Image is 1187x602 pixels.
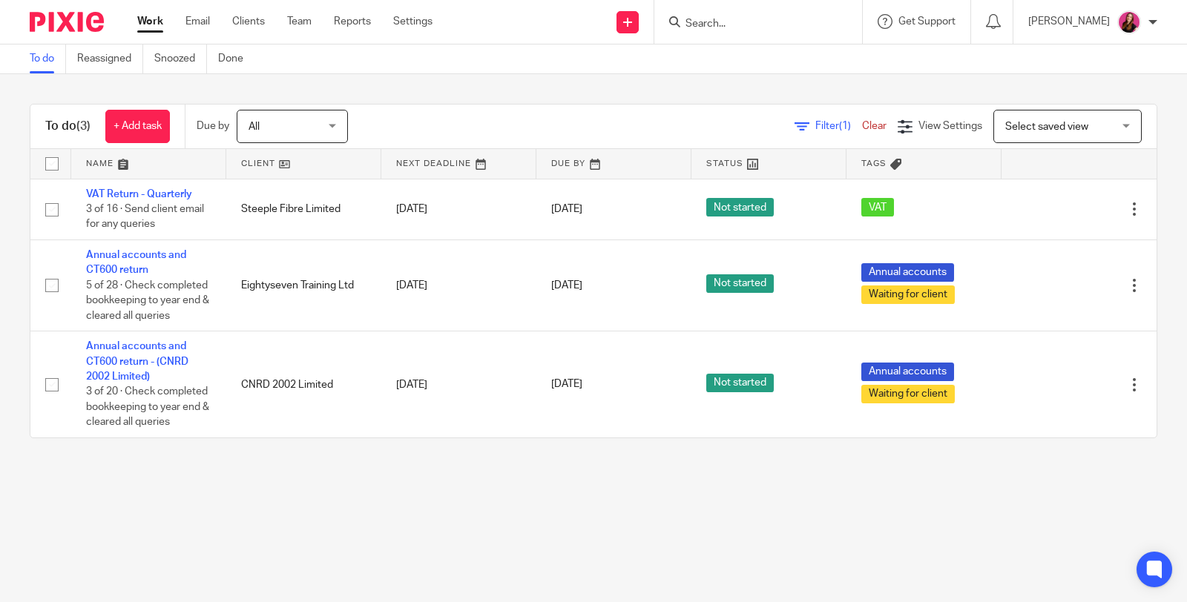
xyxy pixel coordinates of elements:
[197,119,229,133] p: Due by
[30,12,104,32] img: Pixie
[839,121,851,131] span: (1)
[706,374,774,392] span: Not started
[551,204,582,214] span: [DATE]
[1005,122,1088,132] span: Select saved view
[706,274,774,293] span: Not started
[86,250,186,275] a: Annual accounts and CT600 return
[861,363,954,381] span: Annual accounts
[105,110,170,143] a: + Add task
[551,280,582,291] span: [DATE]
[898,16,956,27] span: Get Support
[226,179,381,239] td: Steeple Fibre Limited
[381,331,536,437] td: [DATE]
[218,44,254,73] a: Done
[381,179,536,239] td: [DATE]
[76,120,91,132] span: (3)
[862,121,887,131] a: Clear
[86,189,192,199] a: VAT Return - Quarterly
[154,44,207,73] a: Snoozed
[226,331,381,437] td: CNRD 2002 Limited
[86,341,188,382] a: Annual accounts and CT600 return - (CNRD 2002 Limited)
[86,204,204,230] span: 3 of 16 · Send client email for any queries
[232,14,265,29] a: Clients
[249,122,260,132] span: All
[137,14,163,29] a: Work
[45,119,91,134] h1: To do
[861,198,894,216] span: VAT
[551,380,582,390] span: [DATE]
[226,239,381,331] td: Eightyseven Training Ltd
[706,198,774,216] span: Not started
[30,44,66,73] a: To do
[1028,14,1110,29] p: [PERSON_NAME]
[861,159,887,168] span: Tags
[185,14,210,29] a: Email
[861,385,955,403] span: Waiting for client
[86,387,209,428] span: 3 of 20 · Check completed bookkeeping to year end & cleared all queries
[815,121,862,131] span: Filter
[393,14,433,29] a: Settings
[381,239,536,331] td: [DATE]
[287,14,312,29] a: Team
[77,44,143,73] a: Reassigned
[86,280,209,321] span: 5 of 28 · Check completed bookkeeping to year end & cleared all queries
[861,285,955,304] span: Waiting for client
[334,14,371,29] a: Reports
[861,263,954,282] span: Annual accounts
[918,121,982,131] span: View Settings
[1117,10,1141,34] img: 21.png
[684,18,818,31] input: Search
